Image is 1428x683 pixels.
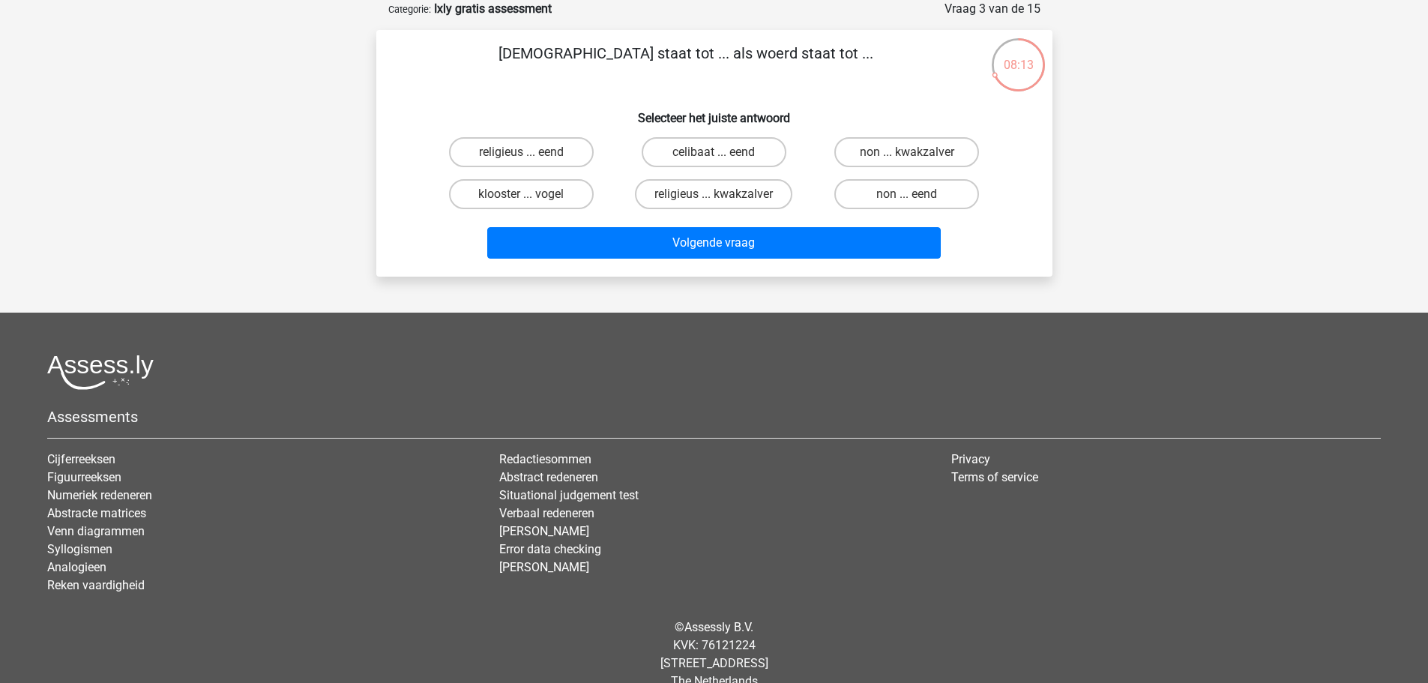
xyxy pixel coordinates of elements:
[449,179,594,209] label: klooster ... vogel
[434,1,552,16] strong: Ixly gratis assessment
[951,452,990,466] a: Privacy
[499,470,598,484] a: Abstract redeneren
[834,137,979,167] label: non ... kwakzalver
[684,620,753,634] a: Assessly B.V.
[642,137,786,167] label: celibaat ... eend
[47,488,152,502] a: Numeriek redeneren
[47,452,115,466] a: Cijferreeksen
[834,179,979,209] label: non ... eend
[499,506,594,520] a: Verbaal redeneren
[449,137,594,167] label: religieus ... eend
[47,408,1381,426] h5: Assessments
[388,4,431,15] small: Categorie:
[400,99,1028,125] h6: Selecteer het juiste antwoord
[47,578,145,592] a: Reken vaardigheid
[400,42,972,87] p: [DEMOGRAPHIC_DATA] staat tot ... als woerd staat tot ...
[499,452,591,466] a: Redactiesommen
[499,560,589,574] a: [PERSON_NAME]
[47,560,106,574] a: Analogieen
[635,179,792,209] label: religieus ... kwakzalver
[47,506,146,520] a: Abstracte matrices
[47,470,121,484] a: Figuurreeksen
[47,355,154,390] img: Assessly logo
[47,524,145,538] a: Venn diagrammen
[47,542,112,556] a: Syllogismen
[499,488,639,502] a: Situational judgement test
[951,470,1038,484] a: Terms of service
[990,37,1046,74] div: 08:13
[487,227,941,259] button: Volgende vraag
[499,524,589,538] a: [PERSON_NAME]
[499,542,601,556] a: Error data checking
